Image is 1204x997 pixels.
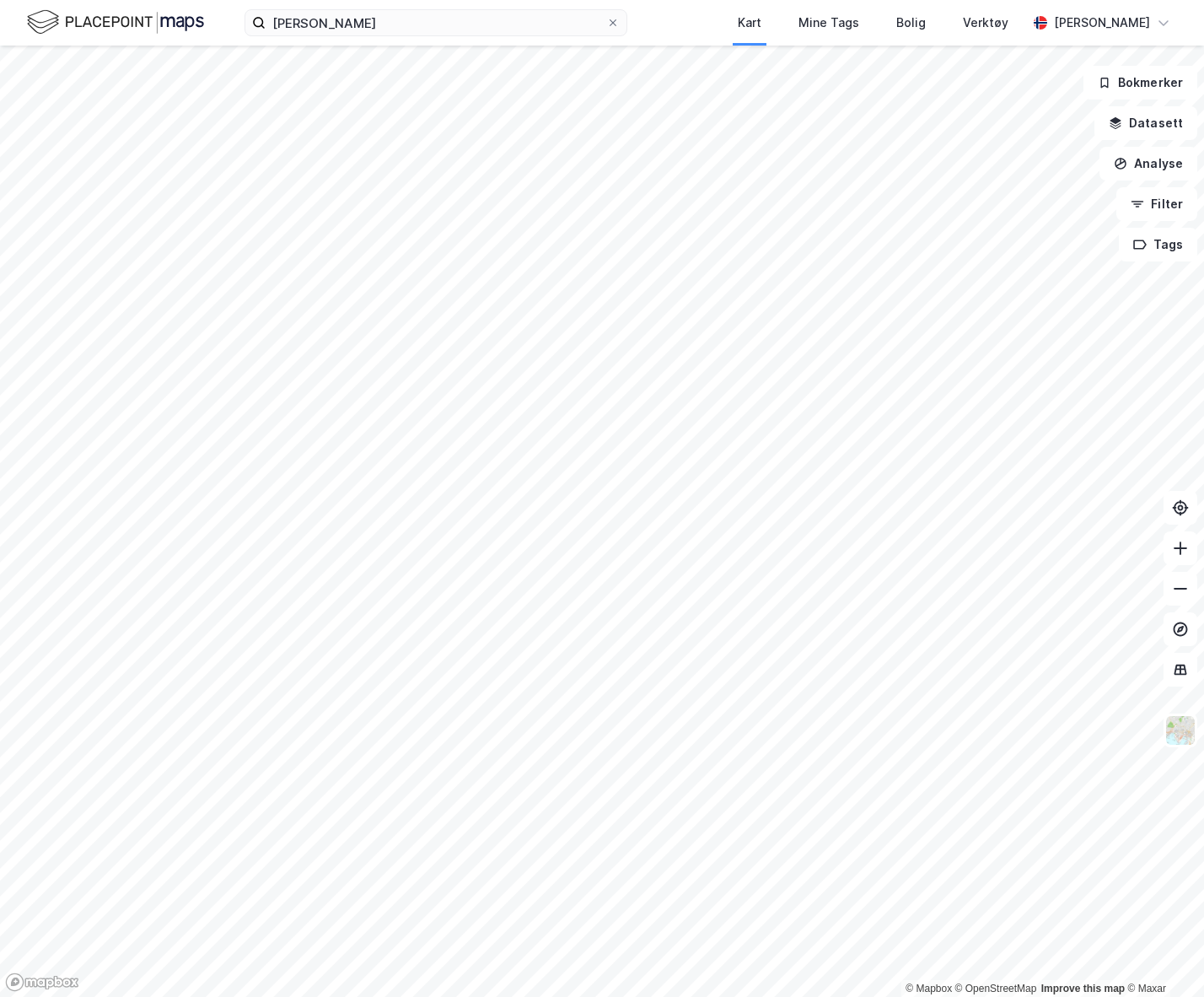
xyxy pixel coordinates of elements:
[963,13,1008,33] div: Verktøy
[1099,147,1197,181] button: Analyse
[1083,66,1197,100] button: Bokmerker
[955,983,1037,994] a: OpenStreetMap
[1094,106,1197,140] button: Datasett
[266,10,606,35] input: Søk på adresse, matrikkel, gårdeiere, leietakere eller personer
[1116,187,1197,221] button: Filter
[738,13,761,33] div: Kart
[5,973,79,992] a: Mapbox homepage
[1041,983,1125,994] a: Improve this map
[896,13,926,33] div: Bolig
[798,13,859,33] div: Mine Tags
[1054,13,1150,33] div: [PERSON_NAME]
[1164,714,1196,746] img: Z
[906,983,952,994] a: Mapbox
[1119,228,1197,261] button: Tags
[27,8,204,37] img: logo.f888ab2527a4732fd821a326f86c7f29.svg
[1120,916,1204,997] iframe: Chat Widget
